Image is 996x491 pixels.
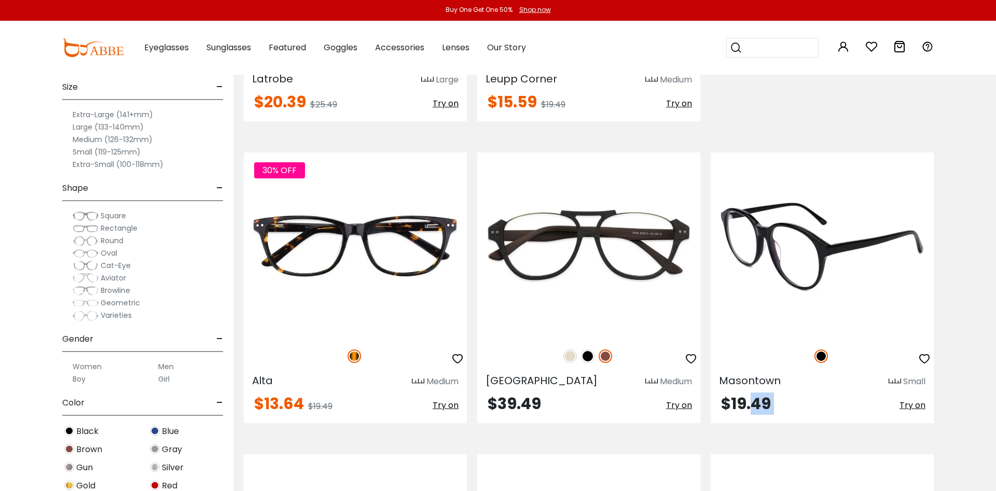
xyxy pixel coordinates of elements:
[150,444,160,454] img: Gray
[269,41,306,53] span: Featured
[252,373,273,388] span: Alta
[162,443,182,455] span: Gray
[101,211,126,221] span: Square
[660,375,692,388] div: Medium
[666,94,692,113] button: Try on
[158,373,170,385] label: Girl
[64,426,74,436] img: Black
[433,97,459,109] span: Try on
[62,176,88,201] span: Shape
[101,260,131,271] span: Cat-Eye
[216,327,223,352] span: -
[488,91,537,113] span: $15.59
[660,74,692,86] div: Medium
[436,74,459,86] div: Large
[206,41,251,53] span: Sunglasses
[73,158,163,171] label: Extra-Small (100-118mm)
[73,261,99,271] img: Cat-Eye.png
[64,462,74,472] img: Gun
[719,373,781,388] span: Masontown
[76,425,99,437] span: Black
[900,396,925,415] button: Try on
[666,396,692,415] button: Try on
[73,236,99,246] img: Round.png
[64,481,74,490] img: Gold
[73,248,99,259] img: Oval.png
[488,392,541,415] span: $39.49
[711,152,934,338] img: Black Masontown - Acetate ,Universal Bridge Fit
[254,392,304,415] span: $13.64
[64,444,74,454] img: Brown
[477,152,700,338] img: Brown Ocean Gate - Combination ,Universal Bridge Fit
[76,461,93,473] span: Gun
[412,378,424,386] img: size ruler
[900,399,925,411] span: Try on
[721,392,771,415] span: $19.49
[62,390,85,415] span: Color
[101,298,140,308] span: Geometric
[101,310,132,320] span: Varieties
[308,400,333,412] span: $19.49
[144,41,189,53] span: Eyeglasses
[666,97,692,109] span: Try on
[216,176,223,201] span: -
[814,349,828,363] img: Black
[62,327,93,352] span: Gender
[101,223,137,233] span: Rectangle
[216,390,223,415] span: -
[73,298,99,308] img: Geometric.png
[645,378,658,386] img: size ruler
[73,108,153,121] label: Extra-Large (141+mm)
[486,72,557,86] span: Leupp Corner
[73,211,99,221] img: Square.png
[486,373,598,388] span: [GEOGRAPHIC_DATA]
[599,349,612,363] img: Brown
[348,349,361,363] img: Tortoise
[101,248,117,258] span: Oval
[487,41,526,53] span: Our Story
[442,41,469,53] span: Lenses
[101,285,130,296] span: Browline
[310,99,337,110] span: $25.49
[150,462,160,472] img: Silver
[903,375,925,388] div: Small
[375,41,424,53] span: Accessories
[426,375,459,388] div: Medium
[73,121,144,133] label: Large (133-140mm)
[563,349,577,363] img: Cream
[216,75,223,100] span: -
[158,360,174,373] label: Men
[666,399,692,411] span: Try on
[73,373,86,385] label: Boy
[889,378,901,386] img: size ruler
[76,443,102,455] span: Brown
[541,99,565,110] span: $19.49
[73,286,99,296] img: Browline.png
[73,360,102,373] label: Women
[62,38,123,57] img: abbeglasses.com
[324,41,357,53] span: Goggles
[101,235,123,246] span: Round
[645,76,658,84] img: size ruler
[433,396,459,415] button: Try on
[581,349,594,363] img: Black
[254,162,305,178] span: 30% OFF
[514,5,551,14] a: Shop now
[73,310,99,321] img: Varieties.png
[252,72,293,86] span: Latrobe
[244,152,467,338] img: Tortoise Alta - Acetate ,Universal Bridge Fit
[73,133,153,146] label: Medium (126-132mm)
[421,76,434,84] img: size ruler
[254,91,306,113] span: $20.39
[150,481,160,490] img: Red
[446,5,513,15] div: Buy One Get One 50%
[162,461,184,473] span: Silver
[101,273,126,283] span: Aviator
[433,399,459,411] span: Try on
[73,223,99,234] img: Rectangle.png
[150,426,160,436] img: Blue
[519,5,551,15] div: Shop now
